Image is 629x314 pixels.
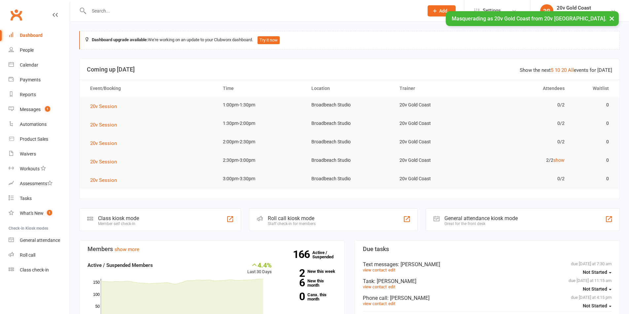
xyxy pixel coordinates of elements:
strong: 0 [282,292,305,301]
div: We're working on an update to your Clubworx dashboard. [79,31,620,49]
a: edit [388,284,395,289]
a: Class kiosk mode [9,263,70,277]
div: Tasks [20,196,32,201]
strong: 166 [293,249,312,259]
a: Messages 1 [9,102,70,117]
span: 20v Session [90,122,117,128]
td: 0 [571,134,615,150]
a: Workouts [9,161,70,176]
div: Dashboard [20,33,43,38]
span: 1 [45,106,50,112]
td: 20v Gold Coast [394,134,482,150]
td: 0 [571,97,615,113]
span: Not Started [583,286,607,292]
span: : [PERSON_NAME] [387,295,430,301]
a: Dashboard [9,28,70,43]
td: 20v Gold Coast [394,116,482,131]
span: Not Started [583,270,607,275]
a: All [568,67,574,73]
div: General attendance [20,238,60,243]
div: Calendar [20,62,38,68]
div: Waivers [20,151,36,157]
a: Roll call [9,248,70,263]
td: Broadbeach Studio [305,97,394,113]
div: Product Sales [20,136,48,142]
button: 20v Session [90,158,122,166]
div: Member self check-in [98,221,139,226]
td: 2:00pm-2:30pm [217,134,305,150]
h3: Coming up [DATE] [87,66,612,73]
div: 20v Gold Coast [557,11,591,17]
div: Class check-in [20,267,49,272]
span: Masquerading as 20v Gold Coast from 20v [GEOGRAPHIC_DATA]. [452,15,606,22]
a: edit [388,301,395,306]
th: Trainer [394,80,482,97]
button: 20v Session [90,176,122,184]
strong: Active / Suspended Members [87,262,153,268]
span: Settings [483,3,501,18]
td: 20v Gold Coast [394,171,482,186]
a: 20 [561,67,567,73]
div: 20v Gold Coast [557,5,591,11]
div: Great for the front desk [444,221,518,226]
div: Roll call [20,252,35,258]
td: Broadbeach Studio [305,134,394,150]
a: view contact [363,284,387,289]
div: Messages [20,107,41,112]
div: Show the next events for [DATE] [520,66,612,74]
td: 20v Gold Coast [394,97,482,113]
h3: Members [87,246,336,252]
td: 0/2 [482,116,571,131]
a: Product Sales [9,132,70,147]
div: 2G [540,4,553,17]
th: Waitlist [571,80,615,97]
span: 20v Session [90,103,117,109]
button: Not Started [583,300,612,312]
th: Event/Booking [84,80,217,97]
a: People [9,43,70,58]
div: Reports [20,92,36,97]
h3: Due tasks [363,246,612,252]
div: Roll call kiosk mode [268,215,316,221]
strong: 6 [282,278,305,288]
button: Try it now [258,36,280,44]
a: General attendance kiosk mode [9,233,70,248]
strong: 2 [282,268,305,278]
span: : [PERSON_NAME] [398,261,440,268]
td: 0/2 [482,134,571,150]
td: 0/2 [482,171,571,186]
a: show [553,157,565,163]
button: 20v Session [90,139,122,147]
div: Task [363,278,612,284]
span: Add [439,8,447,14]
td: Broadbeach Studio [305,116,394,131]
th: Attendees [482,80,571,97]
td: 3:00pm-3:30pm [217,171,305,186]
div: Last 30 Days [247,261,272,275]
span: : [PERSON_NAME] [374,278,416,284]
a: edit [388,268,395,272]
th: Location [305,80,394,97]
a: 0Canx. this month [282,293,336,301]
div: Text messages [363,261,612,268]
td: 2:30pm-3:00pm [217,153,305,168]
td: 0 [571,116,615,131]
button: Not Started [583,266,612,278]
input: Search... [87,6,419,15]
td: Broadbeach Studio [305,171,394,186]
span: 20v Session [90,177,117,183]
a: 166Active / Suspended [312,245,341,264]
a: show more [115,246,139,252]
td: 20v Gold Coast [394,153,482,168]
th: Time [217,80,305,97]
span: 20v Session [90,159,117,165]
a: 10 [555,67,560,73]
a: Payments [9,72,70,87]
a: Waivers [9,147,70,161]
div: Payments [20,77,41,82]
td: 1:00pm-1:30pm [217,97,305,113]
a: Calendar [9,58,70,72]
div: What's New [20,211,44,216]
div: 4.4% [247,261,272,269]
a: Tasks [9,191,70,206]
